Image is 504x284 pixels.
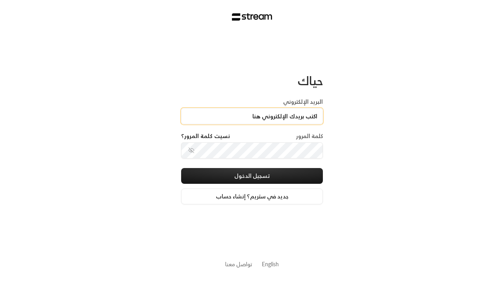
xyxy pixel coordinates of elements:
[181,132,230,140] a: نسيت كلمة المرور؟
[225,260,252,268] button: تواصل معنا
[225,259,252,269] a: تواصل معنا
[181,108,323,124] input: اكتب بريدك الإلكتروني هنا
[298,70,323,91] span: حياك
[181,189,323,204] a: جديد في ستريم؟ إنشاء حساب
[232,13,272,21] img: Stream Logo
[181,168,323,184] button: تسجيل الدخول
[185,144,198,157] button: toggle password visibility
[296,132,323,140] label: كلمة المرور
[262,257,279,271] a: English
[283,98,323,106] label: البريد الإلكتروني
